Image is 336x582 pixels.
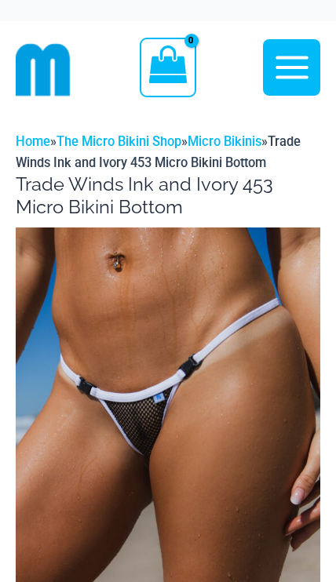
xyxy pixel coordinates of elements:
[140,38,195,96] a: View Shopping Cart, empty
[16,134,301,170] span: » » »
[188,134,261,149] a: Micro Bikinis
[16,173,320,218] h1: Trade Winds Ink and Ivory 453 Micro Bikini Bottom
[16,42,71,97] img: cropped mm emblem
[57,134,181,149] a: The Micro Bikini Shop
[16,134,50,149] a: Home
